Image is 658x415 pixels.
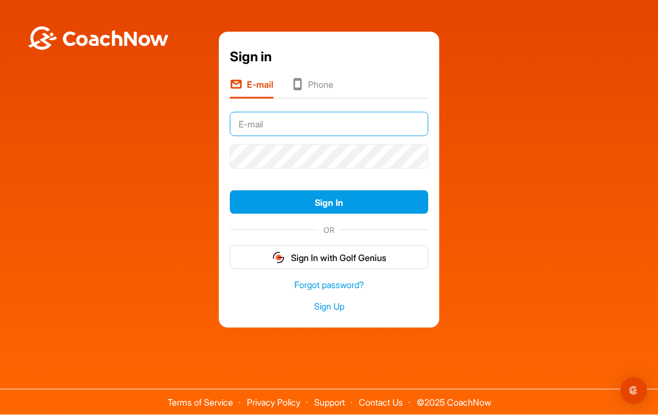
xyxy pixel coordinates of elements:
a: Privacy Policy [247,397,300,408]
span: OR [318,224,340,236]
img: BwLJSsUCoWCh5upNqxVrqldRgqLPVwmV24tXu5FoVAoFEpwwqQ3VIfuoInZCoVCoTD4vwADAC3ZFMkVEQFDAAAAAElFTkSuQmCC [26,26,170,50]
a: Support [314,397,345,408]
img: gg_logo [272,251,285,264]
input: E-mail [230,112,428,136]
a: Forgot password? [230,279,428,291]
div: Sign in [230,47,428,67]
span: © 2025 CoachNow [411,390,497,407]
a: Terms of Service [168,397,233,408]
li: Phone [291,78,333,99]
a: Sign Up [230,300,428,313]
button: Sign In with Golf Genius [230,246,428,269]
a: Contact Us [359,397,403,408]
button: Sign In [230,190,428,214]
li: E-mail [230,78,273,99]
div: Open Intercom Messenger [621,377,647,404]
